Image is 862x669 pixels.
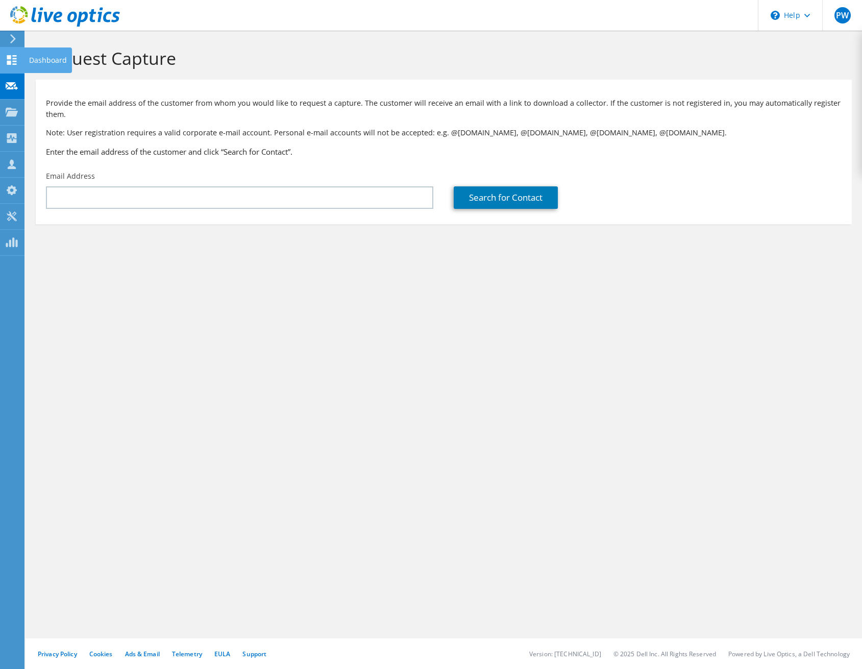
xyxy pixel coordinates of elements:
a: Ads & Email [125,650,160,658]
span: PW [834,7,851,23]
a: Search for Contact [454,186,558,209]
svg: \n [771,11,780,20]
div: Dashboard [24,47,72,73]
a: EULA [214,650,230,658]
a: Support [242,650,266,658]
a: Cookies [89,650,113,658]
a: Privacy Policy [38,650,77,658]
h3: Enter the email address of the customer and click “Search for Contact”. [46,146,842,157]
label: Email Address [46,171,95,181]
h1: Request Capture [41,47,842,69]
li: Version: [TECHNICAL_ID] [529,650,601,658]
p: Provide the email address of the customer from whom you would like to request a capture. The cust... [46,98,842,120]
li: Powered by Live Optics, a Dell Technology [728,650,850,658]
p: Note: User registration requires a valid corporate e-mail account. Personal e-mail accounts will ... [46,127,842,138]
li: © 2025 Dell Inc. All Rights Reserved [613,650,716,658]
a: Telemetry [172,650,202,658]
